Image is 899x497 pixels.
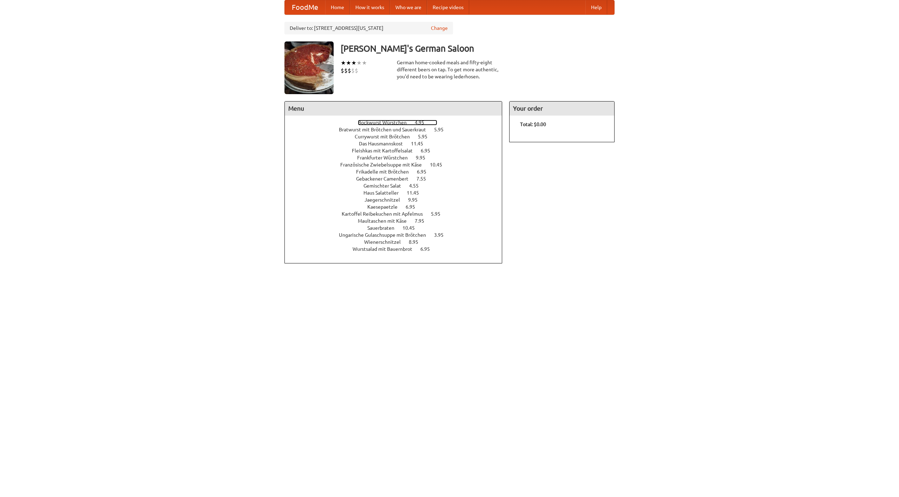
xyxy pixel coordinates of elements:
[358,120,437,125] a: Bockwurst Würstchen 4.95
[359,141,410,146] span: Das Hausmannskost
[341,41,615,55] h3: [PERSON_NAME]'s German Saloon
[363,190,406,196] span: Haus Salatteller
[365,197,431,203] a: Jaegerschnitzel 9.95
[434,127,451,132] span: 5.95
[407,190,426,196] span: 11.45
[341,59,346,67] li: ★
[339,232,433,238] span: Ungarische Gulaschsuppe mit Brötchen
[356,169,439,175] a: Frikadelle mit Brötchen 6.95
[355,134,440,139] a: Currywurst mit Brötchen 5.95
[364,239,431,245] a: Wienerschnitzel 8.95
[520,122,546,127] b: Total: $0.00
[364,239,408,245] span: Wienerschnitzel
[430,162,449,168] span: 10.45
[348,67,351,74] li: $
[340,162,429,168] span: Französische Zwiebelsuppe mit Käse
[351,59,356,67] li: ★
[416,176,433,182] span: 7.55
[344,67,348,74] li: $
[365,197,407,203] span: Jaegerschnitzel
[357,155,415,161] span: Frankfurter Würstchen
[415,120,431,125] span: 4.95
[409,239,425,245] span: 8.95
[284,22,453,34] div: Deliver to: [STREET_ADDRESS][US_STATE]
[418,134,434,139] span: 5.95
[353,246,443,252] a: Wurstsalad mit Bauernbrot 6.95
[352,148,420,153] span: Fleishkas mit Kartoffelsalat
[346,59,351,67] li: ★
[339,232,457,238] a: Ungarische Gulaschsuppe mit Brötchen 3.95
[358,120,414,125] span: Bockwurst Würstchen
[356,176,439,182] a: Gebackener Camenbert 7.55
[325,0,350,14] a: Home
[411,141,430,146] span: 11.45
[363,190,432,196] a: Haus Salatteller 11.45
[367,204,405,210] span: Kaesepaetzle
[339,127,457,132] a: Bratwurst mit Brötchen und Sauerkraut 5.95
[352,148,443,153] a: Fleishkas mit Kartoffelsalat 6.95
[420,246,437,252] span: 6.95
[356,169,416,175] span: Frikadelle mit Brötchen
[285,102,502,116] h4: Menu
[585,0,607,14] a: Help
[408,197,425,203] span: 9.95
[367,225,428,231] a: Sauerbraten 10.45
[350,0,390,14] a: How it works
[351,67,355,74] li: $
[367,225,401,231] span: Sauerbraten
[363,183,432,189] a: Gemischter Salat 4.55
[358,218,437,224] a: Maultaschen mit Käse 7.95
[356,59,362,67] li: ★
[367,204,428,210] a: Kaesepaetzle 6.95
[357,155,438,161] a: Frankfurter Würstchen 9.95
[431,211,447,217] span: 5.95
[397,59,502,80] div: German home-cooked meals and fifty-eight different beers on tap. To get more authentic, you'd nee...
[356,176,415,182] span: Gebackener Camenbert
[339,127,433,132] span: Bratwurst mit Brötchen und Sauerkraut
[341,67,344,74] li: $
[510,102,614,116] h4: Your order
[359,141,436,146] a: Das Hausmannskost 11.45
[406,204,422,210] span: 6.95
[355,67,358,74] li: $
[358,218,414,224] span: Maultaschen mit Käse
[431,25,448,32] a: Change
[402,225,422,231] span: 10.45
[362,59,367,67] li: ★
[409,183,426,189] span: 4.55
[416,155,432,161] span: 9.95
[285,0,325,14] a: FoodMe
[421,148,437,153] span: 6.95
[434,232,451,238] span: 3.95
[284,41,334,94] img: angular.jpg
[427,0,469,14] a: Recipe videos
[417,169,433,175] span: 6.95
[342,211,453,217] a: Kartoffel Reibekuchen mit Apfelmus 5.95
[353,246,419,252] span: Wurstsalad mit Bauernbrot
[340,162,455,168] a: Französische Zwiebelsuppe mit Käse 10.45
[342,211,430,217] span: Kartoffel Reibekuchen mit Apfelmus
[390,0,427,14] a: Who we are
[363,183,408,189] span: Gemischter Salat
[355,134,417,139] span: Currywurst mit Brötchen
[415,218,431,224] span: 7.95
